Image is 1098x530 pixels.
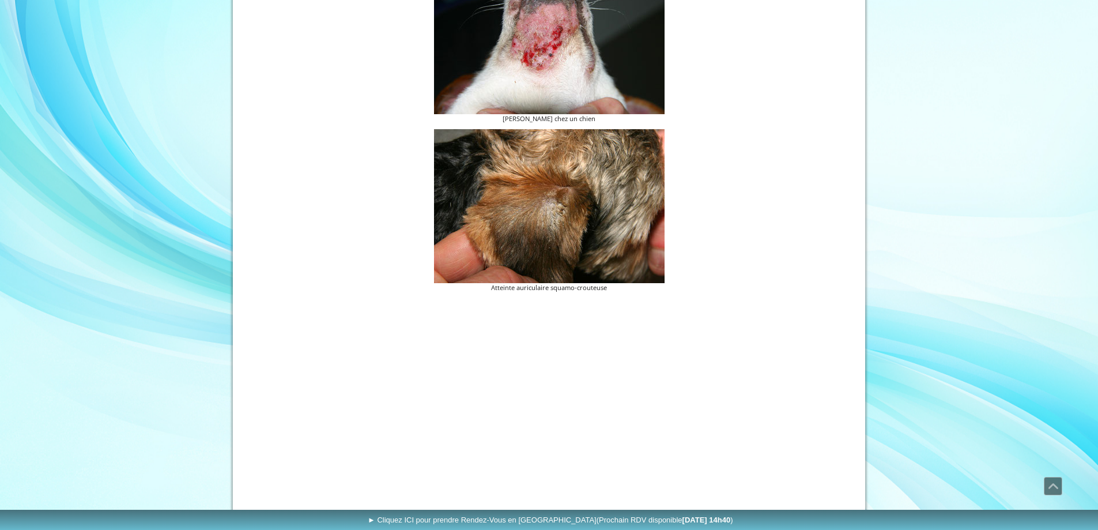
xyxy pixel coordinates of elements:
span: (Prochain RDV disponible ) [597,516,733,524]
span: ► Cliquez ICI pour prendre Rendez-Vous en [GEOGRAPHIC_DATA] [368,516,733,524]
figcaption: [PERSON_NAME] chez un chien [434,114,665,124]
a: Défiler vers le haut [1044,477,1062,495]
b: [DATE] 14h40 [682,516,731,524]
span: Défiler vers le haut [1044,478,1062,495]
img: Signes cliniques et traitement de la teigne du chien [434,129,665,283]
